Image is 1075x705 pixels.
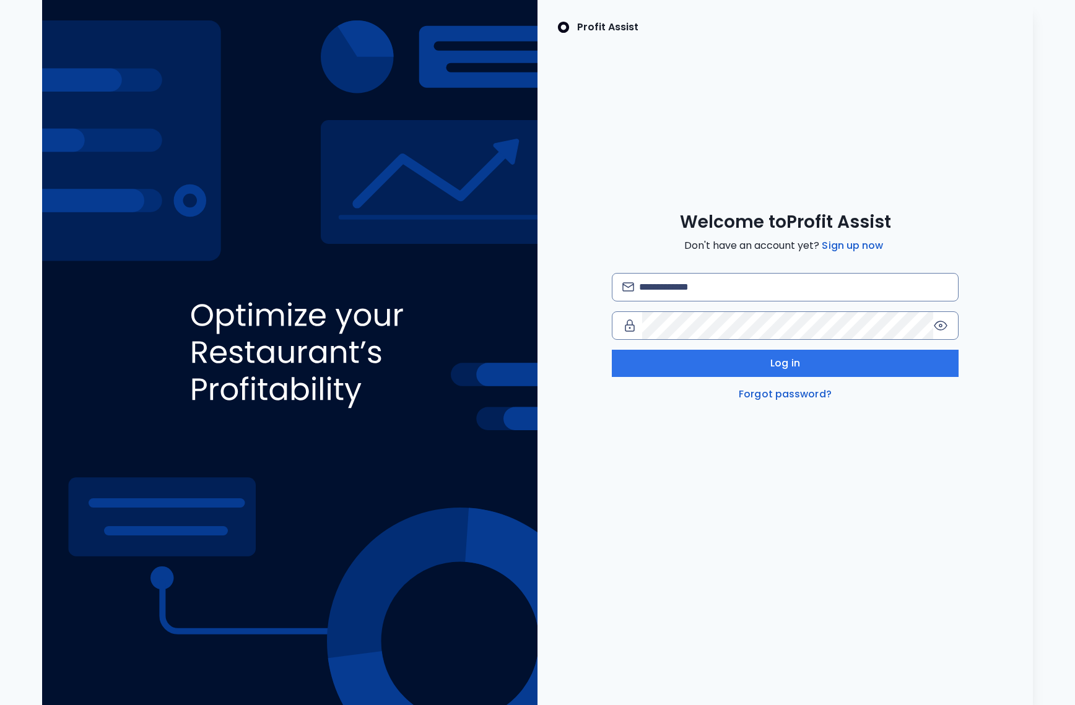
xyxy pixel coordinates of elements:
[770,356,800,371] span: Log in
[819,238,886,253] a: Sign up now
[577,20,638,35] p: Profit Assist
[557,20,570,35] img: SpotOn Logo
[684,238,886,253] span: Don't have an account yet?
[622,282,634,292] img: email
[680,211,891,233] span: Welcome to Profit Assist
[736,387,834,402] a: Forgot password?
[612,350,959,377] button: Log in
